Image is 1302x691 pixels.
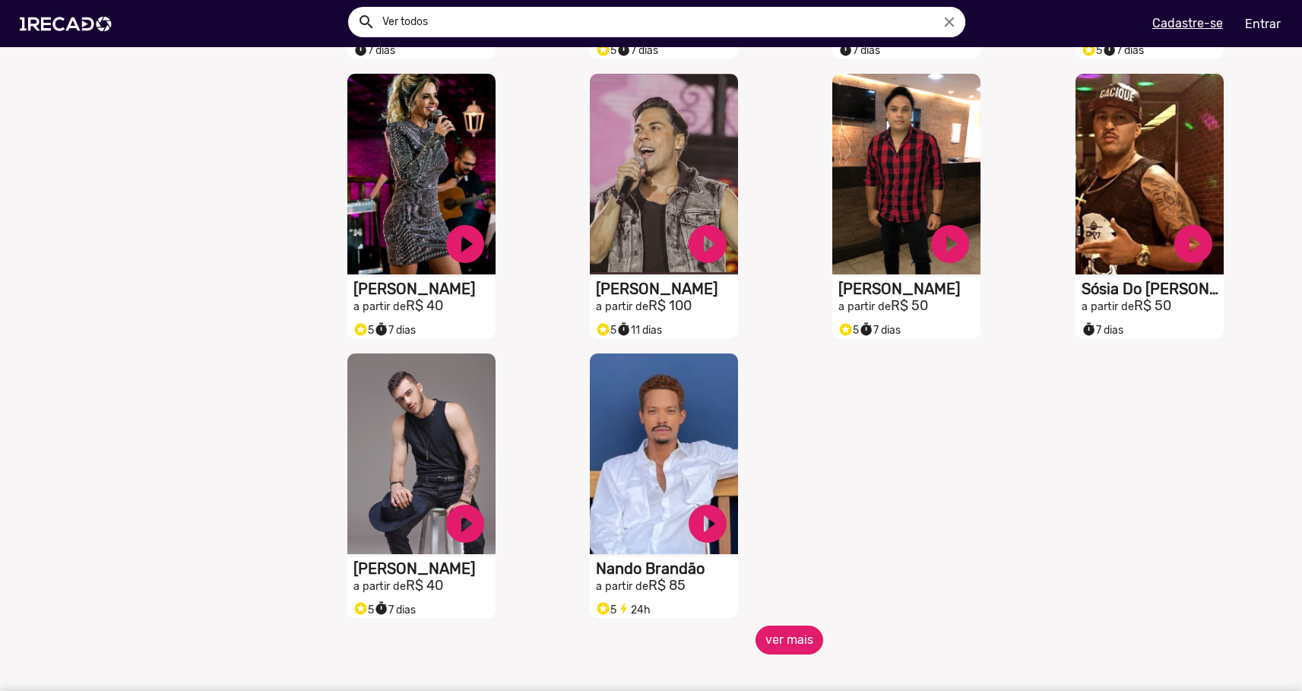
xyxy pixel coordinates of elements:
[352,8,379,34] button: Example home icon
[353,298,496,315] h2: R$ 40
[838,43,853,57] small: timer
[596,43,610,57] small: stars
[596,300,648,313] small: a partir de
[596,604,616,617] span: 5
[596,322,610,337] small: stars
[838,44,880,57] span: 7 dias
[353,578,496,594] h2: R$ 40
[838,322,853,337] small: stars
[353,44,395,57] span: 7 dias
[353,322,368,337] small: stars
[832,74,980,274] video: S1RECADO vídeos dedicados para fãs e empresas
[1152,16,1223,30] u: Cadastre-se
[1102,44,1144,57] span: 7 dias
[1171,221,1216,267] a: play_circle_filled
[596,580,648,593] small: a partir de
[616,43,631,57] small: timer
[838,324,859,337] span: 5
[616,322,631,337] small: timer
[596,597,610,616] i: Selo super talento
[590,353,738,554] video: S1RECADO vídeos dedicados para fãs e empresas
[353,601,368,616] small: stars
[353,324,374,337] span: 5
[1082,39,1096,57] i: Selo super talento
[859,324,901,337] span: 7 dias
[1082,298,1224,315] h2: R$ 50
[1102,39,1117,57] i: timer
[1082,300,1134,313] small: a partir de
[353,319,368,337] i: Selo super talento
[374,322,388,337] small: timer
[596,578,738,594] h2: R$ 85
[353,280,496,298] h1: [PERSON_NAME]
[616,597,631,616] i: bolt
[616,319,631,337] i: timer
[685,221,730,267] a: play_circle_filled
[353,580,406,593] small: a partir de
[941,14,958,30] i: close
[596,319,610,337] i: Selo super talento
[838,319,853,337] i: Selo super talento
[1082,322,1096,337] small: timer
[374,604,416,617] span: 7 dias
[838,300,891,313] small: a partir de
[1075,74,1224,274] video: S1RECADO vídeos dedicados para fãs e empresas
[442,221,488,267] a: play_circle_filled
[596,324,616,337] span: 5
[859,322,873,337] small: timer
[371,7,965,37] input: Pesquisar...
[1082,44,1102,57] span: 5
[616,604,651,617] span: 24h
[596,280,738,298] h1: [PERSON_NAME]
[838,280,980,298] h1: [PERSON_NAME]
[1082,43,1096,57] small: stars
[1082,280,1224,298] h1: Sósia Do [PERSON_NAME]
[927,221,973,267] a: play_circle_filled
[374,597,388,616] i: timer
[596,559,738,578] h1: Nando Brandão
[590,74,738,274] video: S1RECADO vídeos dedicados para fãs e empresas
[347,353,496,554] video: S1RECADO vídeos dedicados para fãs e empresas
[616,601,631,616] small: bolt
[838,39,853,57] i: timer
[859,319,873,337] i: timer
[1082,324,1123,337] span: 7 dias
[596,601,610,616] small: stars
[442,501,488,547] a: play_circle_filled
[347,74,496,274] video: S1RECADO vídeos dedicados para fãs e empresas
[353,43,368,57] small: timer
[616,324,662,337] span: 11 dias
[357,13,375,31] mat-icon: Example home icon
[596,44,616,57] span: 5
[353,559,496,578] h1: [PERSON_NAME]
[353,597,368,616] i: Selo super talento
[756,626,823,655] button: ver mais
[838,298,980,315] h2: R$ 50
[374,324,416,337] span: 7 dias
[1235,11,1291,37] a: Entrar
[353,604,374,617] span: 5
[1102,43,1117,57] small: timer
[374,601,388,616] small: timer
[1082,319,1096,337] i: timer
[616,44,658,57] span: 7 dias
[374,319,388,337] i: timer
[353,300,406,313] small: a partir de
[685,501,730,547] a: play_circle_filled
[596,298,738,315] h2: R$ 100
